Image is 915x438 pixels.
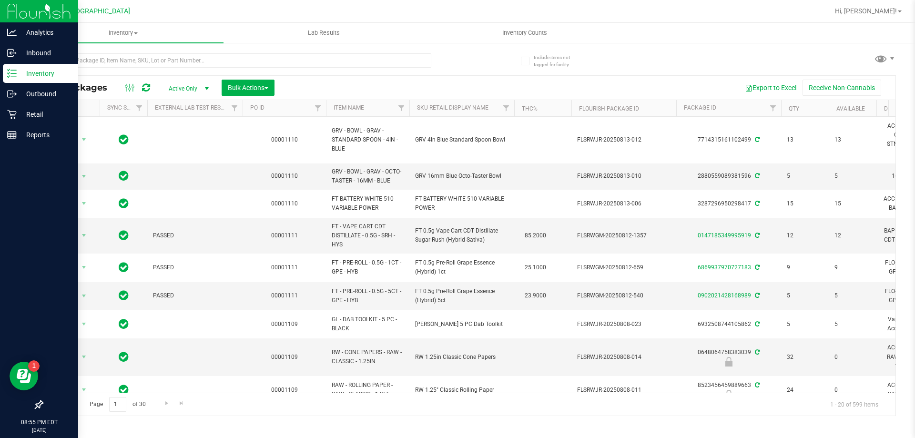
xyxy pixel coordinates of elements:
[175,397,189,410] a: Go to the last page
[577,386,671,395] span: FLSRWJR-20250808-011
[834,231,871,240] span: 12
[119,289,129,302] span: In Sync
[787,135,823,144] span: 13
[119,261,129,274] span: In Sync
[787,291,823,300] span: 5
[698,232,751,239] a: 0147185349995919
[153,263,237,272] span: PASSED
[332,194,404,213] span: FT BATTERY WHITE 510 VARIABLE POWER
[23,29,224,37] span: Inventory
[10,362,38,390] iframe: Resource center
[132,100,147,116] a: Filter
[334,104,364,111] a: Item Name
[753,382,760,388] span: Sync from Compliance System
[823,397,886,411] span: 1 - 20 of 599 items
[295,29,353,37] span: Lab Results
[78,289,90,303] span: select
[534,54,581,68] span: Include items not tagged for facility
[753,349,760,356] span: Sync from Compliance System
[834,386,871,395] span: 0
[415,135,508,144] span: GRV 4in Blue Standard Spoon Bowl
[753,173,760,179] span: Sync from Compliance System
[787,231,823,240] span: 12
[834,291,871,300] span: 5
[803,80,881,96] button: Receive Non-Cannabis
[332,167,404,185] span: GRV - BOWL - GRAV - OCTO-TASTER - 16MM - BLUE
[155,104,230,111] a: External Lab Test Result
[119,383,129,397] span: In Sync
[675,172,783,181] div: 2880559089381596
[332,222,404,250] span: FT - VAPE CART CDT DISTILLATE - 0.5G - SRH - HYS
[271,292,298,299] a: 00001111
[787,199,823,208] span: 15
[394,100,409,116] a: Filter
[577,320,671,329] span: FLSRWJR-20250808-023
[577,231,671,240] span: FLSRWGM-20250812-1357
[271,264,298,271] a: 00001111
[787,353,823,362] span: 32
[834,263,871,272] span: 9
[765,100,781,116] a: Filter
[78,229,90,242] span: select
[415,258,508,276] span: FT 0.5g Pre-Roll Grape Essence (Hybrid) 1ct
[271,232,298,239] a: 00001111
[17,68,74,79] p: Inventory
[498,100,514,116] a: Filter
[834,353,871,362] span: 0
[78,133,90,146] span: select
[675,357,783,367] div: Quarantine
[81,397,153,412] span: Page of 30
[332,287,404,305] span: FT - PRE-ROLL - 0.5G - 5CT - GPE - HYB
[271,321,298,327] a: 00001109
[107,104,144,111] a: Sync Status
[753,321,760,327] span: Sync from Compliance System
[78,170,90,183] span: select
[7,110,17,119] inline-svg: Retail
[577,353,671,362] span: FLSRWJR-20250808-014
[153,231,237,240] span: PASSED
[579,105,639,112] a: Flourish Package ID
[227,100,243,116] a: Filter
[17,88,74,100] p: Outbound
[698,264,751,271] a: 6869937970727183
[675,390,783,399] div: Quarantine
[753,292,760,299] span: Sync from Compliance System
[271,387,298,393] a: 00001109
[160,397,173,410] a: Go to the next page
[271,200,298,207] a: 00001110
[698,292,751,299] a: 0902021428168989
[789,105,799,112] a: Qty
[271,354,298,360] a: 00001109
[675,199,783,208] div: 3287296950298417
[520,289,551,303] span: 23.9000
[415,194,508,213] span: FT BATTERY WHITE 510 VARIABLE POWER
[119,133,129,146] span: In Sync
[836,105,865,112] a: Available
[675,381,783,399] div: 8523456459889663
[17,109,74,120] p: Retail
[753,264,760,271] span: Sync from Compliance System
[577,291,671,300] span: FLSRWGM-20250812-540
[415,287,508,305] span: FT 0.5g Pre-Roll Grape Essence (Hybrid) 5ct
[577,199,671,208] span: FLSRWJR-20250813-006
[119,350,129,364] span: In Sync
[250,104,264,111] a: PO ID
[119,169,129,183] span: In Sync
[7,28,17,37] inline-svg: Analytics
[675,135,783,144] div: 7714315161102499
[787,386,823,395] span: 24
[415,386,508,395] span: RW 1.25" Classic Rolling Paper
[834,135,871,144] span: 13
[78,317,90,331] span: select
[310,100,326,116] a: Filter
[520,229,551,243] span: 85.2000
[109,397,126,412] input: 1
[415,226,508,244] span: FT 0.5g Vape Cart CDT Distillate Sugar Rush (Hybrid-Sativa)
[78,261,90,274] span: select
[153,291,237,300] span: PASSED
[489,29,560,37] span: Inventory Counts
[222,80,274,96] button: Bulk Actions
[7,130,17,140] inline-svg: Reports
[78,350,90,364] span: select
[78,197,90,210] span: select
